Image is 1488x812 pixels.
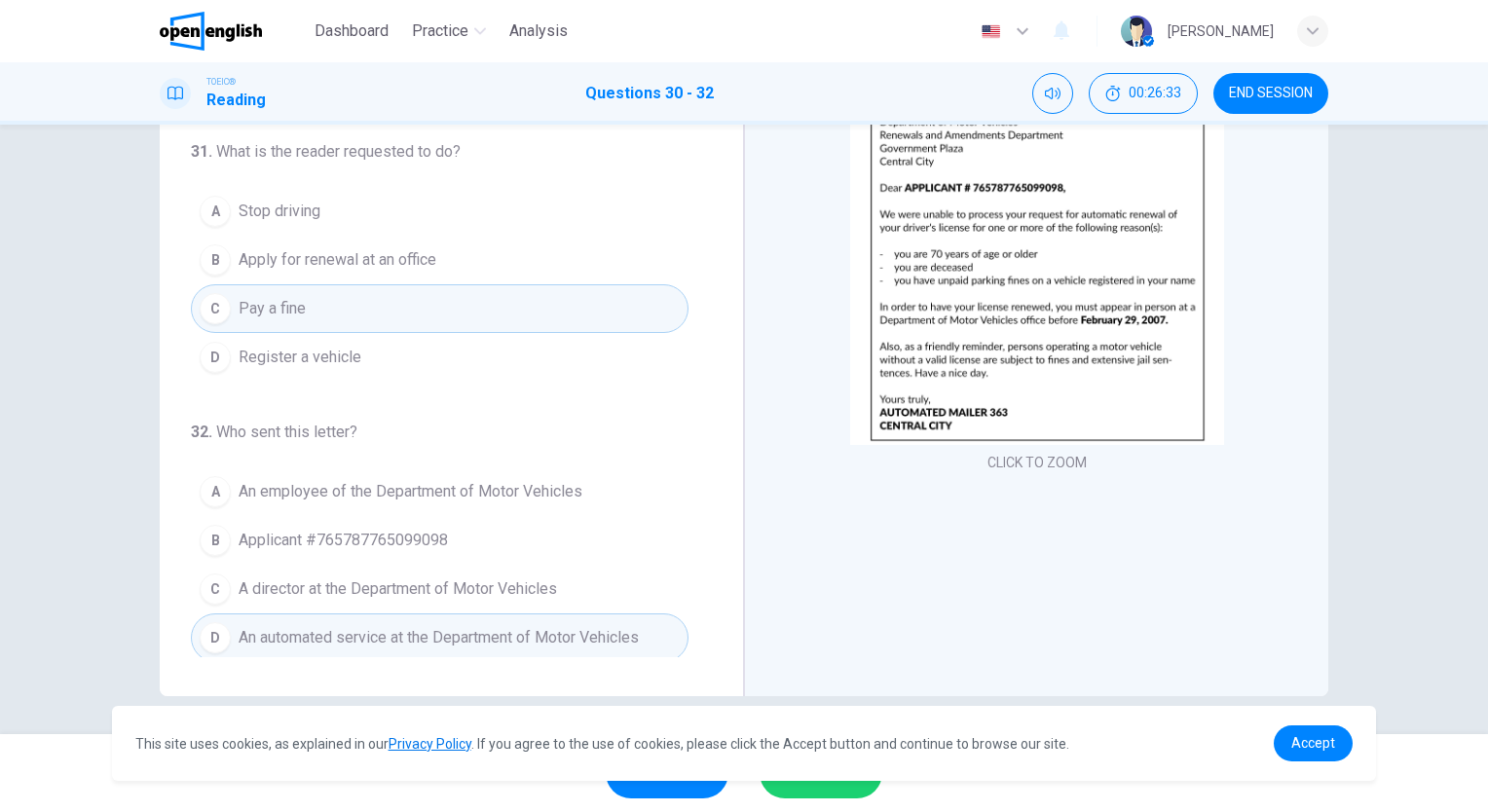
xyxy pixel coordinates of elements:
a: Privacy Policy [389,736,471,752]
span: Accept [1291,735,1335,751]
button: BApply for renewal at an office [191,236,688,284]
button: CA director at the Department of Motor Vehicles [191,565,688,613]
a: OpenEnglish logo [160,12,307,51]
span: A director at the Department of Motor Vehicles [239,577,557,601]
span: TOEIC® [206,75,236,89]
div: D [200,342,231,373]
span: Apply for renewal at an office [239,248,436,272]
img: en [979,24,1003,39]
div: [PERSON_NAME] [1168,19,1274,43]
button: END SESSION [1213,73,1328,114]
button: Practice [404,14,494,49]
span: Who sent this letter? [216,423,357,441]
button: AStop driving [191,187,688,236]
button: CLICK TO ZOOM [980,449,1095,476]
span: What is the reader requested to do? [216,142,461,161]
span: This site uses cookies, as explained in our . If you agree to the use of cookies, please click th... [135,736,1069,752]
span: Applicant #765787765099098 [239,529,448,552]
button: Dashboard [307,14,396,49]
span: Pay a fine [239,297,306,320]
a: dismiss cookie message [1274,725,1353,761]
button: DAn automated service at the Department of Motor Vehicles [191,613,688,662]
button: DRegister a vehicle [191,333,688,382]
span: 32 . [191,423,212,441]
span: Register a vehicle [239,346,361,369]
h1: Reading [206,89,266,112]
div: C [200,573,231,605]
span: END SESSION [1229,86,1313,101]
div: B [200,525,231,556]
div: B [200,244,231,276]
div: cookieconsent [112,706,1377,781]
button: AAn employee of the Department of Motor Vehicles [191,467,688,516]
button: BApplicant #765787765099098 [191,516,688,565]
img: OpenEnglish logo [160,12,262,51]
button: CPay a fine [191,284,688,333]
div: A [200,196,231,227]
div: A [200,476,231,507]
span: An employee of the Department of Motor Vehicles [239,480,582,503]
span: 31 . [191,142,212,161]
span: 00:26:33 [1129,86,1181,101]
div: Hide [1089,73,1198,114]
div: D [200,622,231,653]
span: Analysis [509,19,568,43]
img: undefined [850,105,1224,445]
img: Profile picture [1121,16,1152,47]
span: An automated service at the Department of Motor Vehicles [239,626,639,649]
span: Practice [412,19,468,43]
button: Analysis [502,14,576,49]
div: Mute [1032,73,1073,114]
h1: Questions 30 - 32 [585,82,714,105]
span: Dashboard [315,19,389,43]
span: Stop driving [239,200,320,223]
div: C [200,293,231,324]
button: 00:26:33 [1089,73,1198,114]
